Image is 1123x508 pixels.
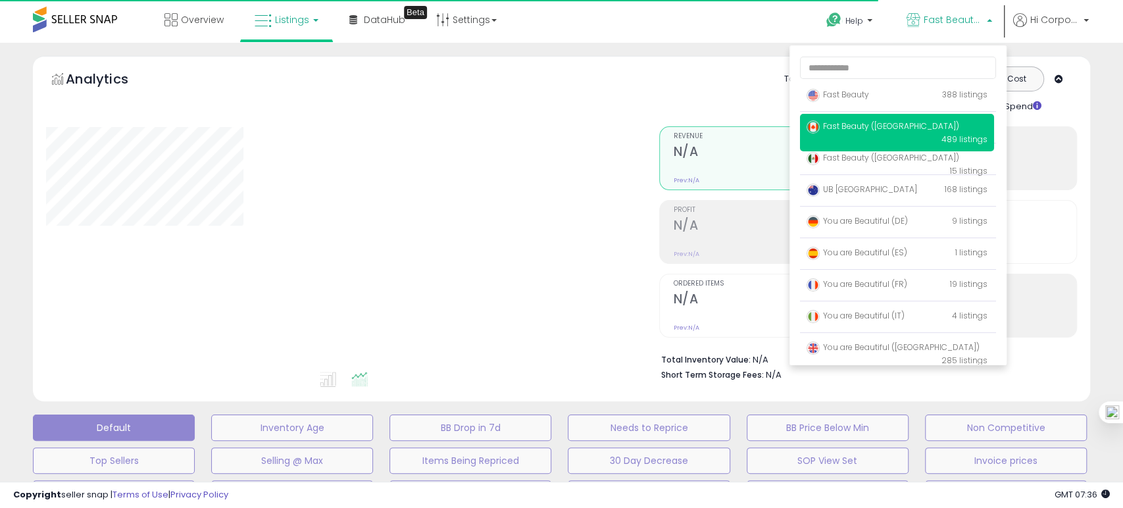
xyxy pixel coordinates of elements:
img: australia.png [807,184,820,197]
span: Revenue [674,133,861,140]
span: 285 listings [941,355,987,366]
span: Listings [275,13,309,26]
span: Hi Corporate [1030,13,1080,26]
span: 19 listings [950,278,987,290]
span: 15 listings [950,165,987,176]
button: [PERSON_NAME] [568,480,730,507]
button: Items Being Repriced [389,447,551,474]
button: Inventory Age [211,415,373,441]
span: N/A [766,368,782,381]
button: SOP View Set [747,447,909,474]
button: [PERSON_NAME] [747,480,909,507]
button: BB Price Below Min [747,415,909,441]
span: Overview [181,13,224,26]
span: Fast Beauty ([GEOGRAPHIC_DATA]) [807,120,959,132]
span: You are Beautiful ([GEOGRAPHIC_DATA]) [807,342,980,353]
span: Profit [674,207,861,214]
button: Invoice prices [925,447,1087,474]
a: Hi Corporate [1013,13,1089,43]
span: 388 listings [942,89,987,100]
button: SPP Q ES [925,480,1087,507]
button: BB Drop in 7d [389,415,551,441]
span: You are Beautiful (FR) [807,278,907,290]
strong: Copyright [13,488,61,501]
button: Default [33,415,195,441]
span: You are Beautiful (IT) [807,310,905,321]
h2: N/A [674,292,861,309]
small: Prev: N/A [674,324,699,332]
div: Tooltip anchor [404,6,427,19]
img: spain.png [807,247,820,260]
i: Get Help [826,12,842,28]
span: Fast Beauty ([GEOGRAPHIC_DATA]) [807,152,959,163]
img: one_i.png [1105,405,1119,419]
span: You are Beautiful (DE) [807,215,908,226]
span: Fast Beauty [807,89,869,100]
li: N/A [661,351,1067,367]
img: uk.png [807,342,820,355]
a: Help [816,2,886,43]
img: mexico.png [807,152,820,165]
a: Terms of Use [112,488,168,501]
span: DataHub [364,13,405,26]
div: seller snap | | [13,489,228,501]
button: Non Competitive [925,415,1087,441]
button: Darya [33,480,195,507]
h2: N/A [674,144,861,162]
span: UB [GEOGRAPHIC_DATA] [807,184,917,195]
img: italy.png [807,310,820,323]
span: You are Beautiful (ES) [807,247,907,258]
span: 4 listings [952,310,987,321]
button: Selling @ Max [211,447,373,474]
b: Total Inventory Value: [661,354,751,365]
img: germany.png [807,215,820,228]
img: canada.png [807,120,820,134]
button: 30 Day Decrease [568,447,730,474]
span: 2025-09-17 07:36 GMT [1055,488,1110,501]
span: Fast Beauty ([GEOGRAPHIC_DATA]) [924,13,983,26]
small: Prev: N/A [674,250,699,258]
a: Privacy Policy [170,488,228,501]
b: Short Term Storage Fees: [661,369,764,380]
span: 489 listings [941,134,987,145]
h5: Analytics [66,70,154,91]
img: france.png [807,278,820,292]
div: Totals For [784,73,836,86]
img: usa.png [807,89,820,102]
button: Top Sellers [33,447,195,474]
span: Ordered Items [674,280,861,288]
button: Needs to Reprice [568,415,730,441]
span: 1 listings [955,247,987,258]
span: Help [845,15,863,26]
button: Oversized [389,480,551,507]
span: 168 listings [945,184,987,195]
span: 9 listings [952,215,987,226]
button: Slow [211,480,373,507]
small: Prev: N/A [674,176,699,184]
h2: N/A [674,218,861,236]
